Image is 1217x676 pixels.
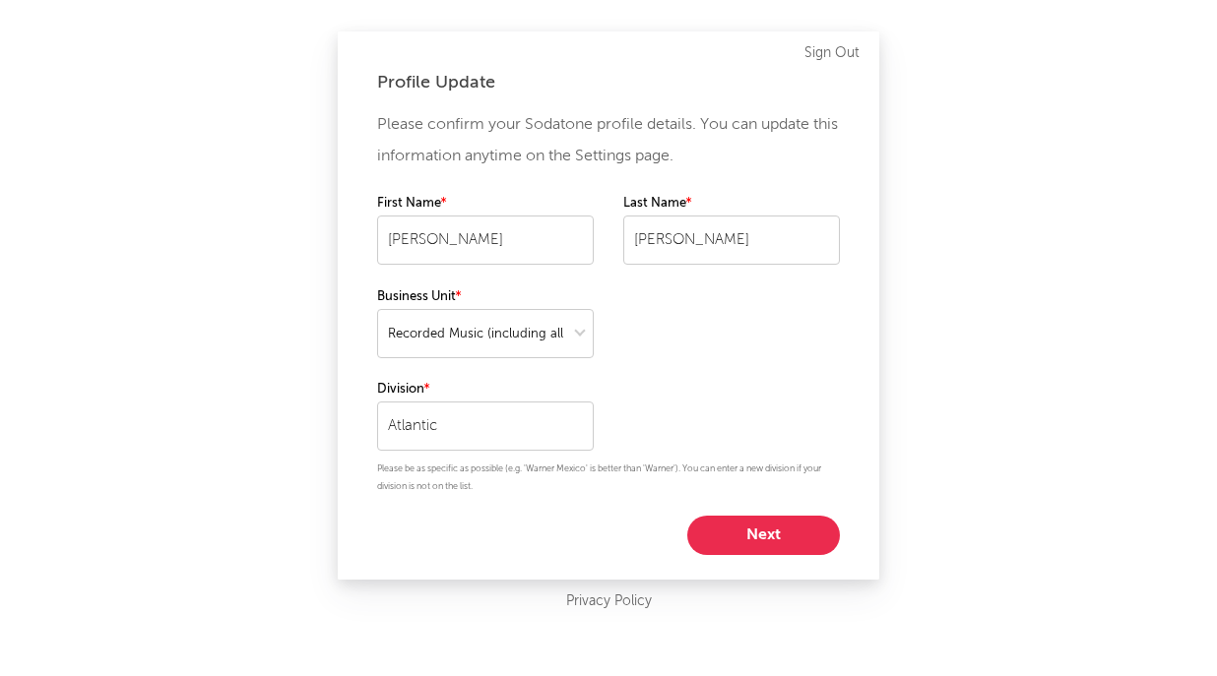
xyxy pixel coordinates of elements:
div: Profile Update [377,71,840,94]
label: Business Unit [377,285,594,309]
button: Next [687,516,840,555]
p: Please be as specific as possible (e.g. 'Warner Mexico' is better than 'Warner'). You can enter a... [377,461,840,496]
a: Sign Out [804,41,860,65]
label: Division [377,378,594,401]
label: First Name [377,192,594,215]
input: Your last name [623,215,840,265]
input: Your division [377,401,594,451]
a: Privacy Policy [566,589,652,614]
label: Last Name [623,192,840,215]
p: Please confirm your Sodatone profile details. You can update this information anytime on the Sett... [377,109,840,172]
input: Your first name [377,215,594,265]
